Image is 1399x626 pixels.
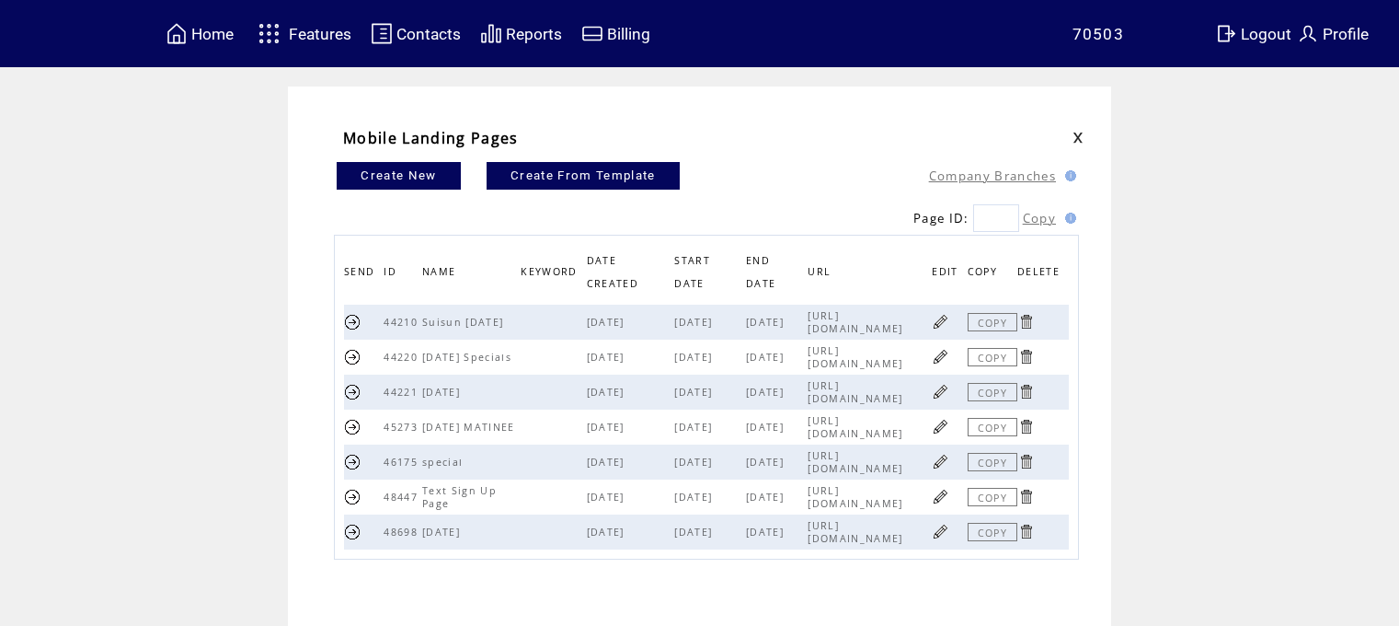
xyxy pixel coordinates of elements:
[932,383,949,400] a: Click to edit page
[521,266,581,277] a: KEYWORD
[746,351,788,364] span: [DATE]
[932,261,962,287] span: EDIT
[371,22,393,45] img: contacts.svg
[746,386,788,399] span: [DATE]
[968,418,1017,436] a: COPY
[808,309,907,335] span: [URL][DOMAIN_NAME]
[808,519,907,545] span: [URL][DOMAIN_NAME]
[477,19,565,48] a: Reports
[1212,19,1294,48] a: Logout
[521,261,581,287] span: KEYWORD
[587,456,629,469] span: [DATE]
[674,254,710,288] a: START DATE
[579,19,653,48] a: Billing
[1297,22,1319,45] img: profile.svg
[384,351,422,364] span: 44220
[384,261,401,287] span: ID
[344,261,379,287] span: SEND
[1241,25,1291,43] span: Logout
[1017,313,1035,330] a: Click to delete page
[968,261,1002,287] span: COPY
[384,456,422,469] span: 46175
[674,316,717,329] span: [DATE]
[422,351,516,364] span: [DATE] Specials
[337,162,461,190] a: Create New
[1215,22,1237,45] img: exit.svg
[808,484,907,510] span: [URL][DOMAIN_NAME]
[1023,210,1056,226] a: Copy
[1017,383,1035,400] a: Click to delete page
[1017,418,1035,435] a: Click to delete page
[422,456,467,469] span: special
[932,418,949,435] a: Click to edit page
[587,386,629,399] span: [DATE]
[746,249,780,299] span: END DATE
[166,22,188,45] img: home.svg
[587,491,629,504] span: [DATE]
[932,313,949,330] a: Click to edit page
[1060,170,1076,181] img: help.gif
[343,128,519,148] span: Mobile Landing Pages
[480,22,502,45] img: chart.svg
[384,386,422,399] span: 44221
[344,348,361,365] a: Send this page URL by SMS
[422,484,497,510] span: Text Sign Up Page
[808,449,907,475] span: [URL][DOMAIN_NAME]
[587,526,629,539] span: [DATE]
[1323,25,1369,43] span: Profile
[1017,348,1035,365] a: Click to delete page
[674,386,717,399] span: [DATE]
[344,313,361,330] a: Send this page URL by SMS
[746,316,788,329] span: [DATE]
[674,526,717,539] span: [DATE]
[253,18,285,49] img: features.svg
[746,456,788,469] span: [DATE]
[1017,488,1035,505] a: Click to delete page
[289,25,351,43] span: Features
[932,488,949,505] a: Click to edit page
[913,210,969,226] span: Page ID:
[384,266,401,277] a: ID
[396,25,461,43] span: Contacts
[746,491,788,504] span: [DATE]
[250,16,354,52] a: Features
[384,316,422,329] span: 44210
[368,19,464,48] a: Contacts
[674,456,717,469] span: [DATE]
[344,523,361,540] a: Send this page URL by SMS
[191,25,234,43] span: Home
[487,162,680,190] a: Create From Template
[384,526,422,539] span: 48698
[506,25,562,43] span: Reports
[674,421,717,434] span: [DATE]
[422,386,464,399] span: [DATE]
[344,453,361,470] a: Send this page URL by SMS
[344,488,361,505] a: Send this page URL by SMS
[384,491,422,504] span: 48447
[587,249,643,299] span: DATE CREATED
[587,421,629,434] span: [DATE]
[932,453,949,470] a: Click to edit page
[344,383,361,400] a: Send this page URL by SMS
[968,453,1017,471] a: COPY
[1017,453,1035,470] a: Click to delete page
[968,313,1017,331] a: COPY
[808,414,907,440] span: [URL][DOMAIN_NAME]
[674,351,717,364] span: [DATE]
[587,254,643,288] a: DATE CREATED
[808,266,835,277] a: URL
[1060,213,1076,224] img: help.gif
[1017,523,1035,540] a: Click to delete page
[674,491,717,504] span: [DATE]
[746,254,780,288] a: END DATE
[344,418,361,435] a: Send this page URL by SMS
[587,351,629,364] span: [DATE]
[932,348,949,365] a: Click to edit page
[163,19,236,48] a: Home
[808,261,835,287] span: URL
[674,249,710,299] span: START DATE
[929,168,1056,184] a: Company Branches
[422,266,460,277] a: NAME
[746,526,788,539] span: [DATE]
[422,421,520,434] span: [DATE] MATINEE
